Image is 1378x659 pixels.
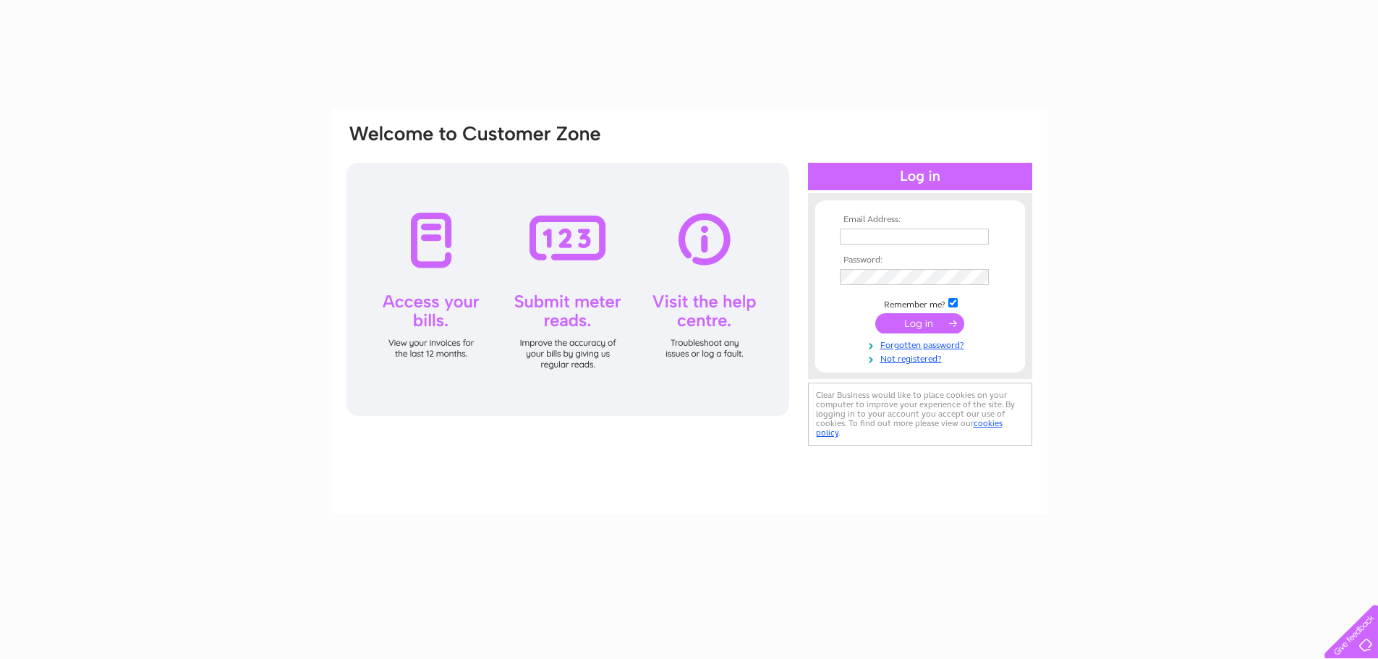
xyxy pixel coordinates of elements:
div: Clear Business would like to place cookies on your computer to improve your experience of the sit... [808,383,1032,446]
a: Forgotten password? [840,337,1004,351]
td: Remember me? [836,296,1004,310]
a: cookies policy [816,418,1003,438]
th: Email Address: [836,215,1004,225]
th: Password: [836,255,1004,265]
input: Submit [875,313,964,333]
a: Not registered? [840,351,1004,365]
